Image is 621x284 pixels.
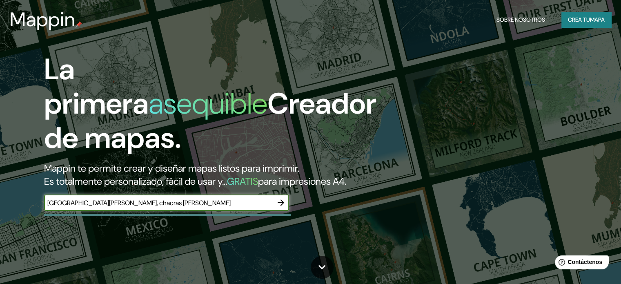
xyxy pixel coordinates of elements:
[496,16,545,23] font: Sobre nosotros
[44,198,273,208] input: Elige tu lugar favorito
[44,175,227,188] font: Es totalmente personalizado, fácil de usar y...
[227,175,258,188] font: GRATIS
[44,50,149,123] font: La primera
[44,85,376,157] font: Creador de mapas.
[258,175,346,188] font: para impresiones A4.
[561,12,611,27] button: Crea tumapa
[493,12,548,27] button: Sobre nosotros
[149,85,267,123] font: asequible
[76,21,82,28] img: pin de mapeo
[590,16,605,23] font: mapa
[10,7,76,32] font: Mappin
[44,162,299,174] font: Mappin te permite crear y diseñar mapas listos para imprimir.
[548,252,612,275] iframe: Lanzador de widgets de ayuda
[568,16,590,23] font: Crea tu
